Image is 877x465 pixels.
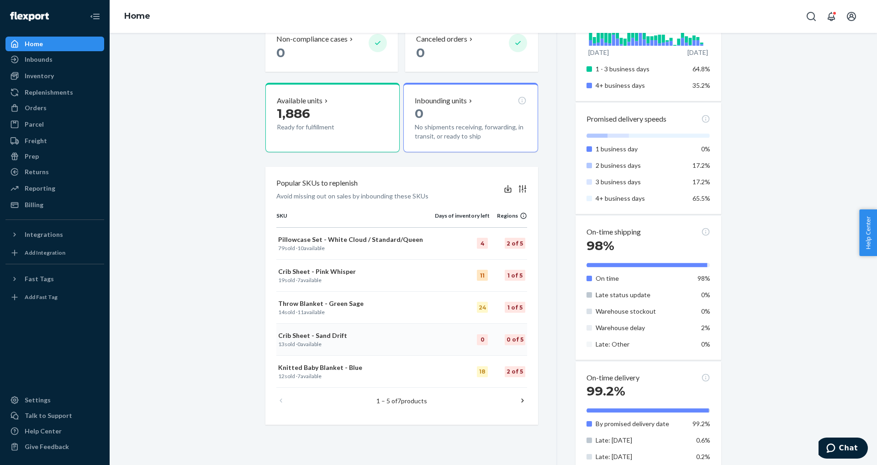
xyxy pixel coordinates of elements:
span: 99.2% [586,383,625,399]
span: 98% [586,238,614,253]
a: Reporting [5,181,104,196]
p: Popular SKUs to replenish [276,178,358,188]
p: [DATE] [588,48,609,57]
span: 17.2% [692,161,710,169]
p: Late: Other [596,340,686,349]
button: Talk to Support [5,408,104,423]
div: Inventory [25,71,54,80]
a: Settings [5,393,104,407]
p: 1 - 3 business days [596,64,686,74]
ol: breadcrumbs [117,3,158,30]
span: 65.5% [692,194,710,202]
div: Freight [25,136,47,145]
button: Give Feedback [5,439,104,454]
p: Crib Sheet - Sand Drift [278,331,433,340]
div: Parcel [25,120,44,129]
div: Prep [25,152,39,161]
p: 3 business days [596,177,686,187]
span: 0% [701,307,710,315]
span: 0% [701,291,710,299]
img: Flexport logo [10,12,49,21]
div: Settings [25,396,51,405]
button: Integrations [5,227,104,242]
p: 1 business day [596,144,686,154]
a: Add Integration [5,246,104,260]
p: By promised delivery date [596,419,686,428]
div: 0 [477,334,488,345]
span: 12 [278,373,285,379]
button: Open account menu [842,7,861,26]
iframe: Opens a widget where you can chat to one of our agents [819,438,868,460]
div: Add Fast Tag [25,293,58,301]
span: 0 [416,45,425,60]
th: Days of inventory left [435,212,490,227]
a: Billing [5,198,104,212]
p: sold · available [278,372,433,380]
p: Late: [DATE] [596,452,686,461]
button: Inbounding units0No shipments receiving, forwarding, in transit, or ready to ship [403,83,538,152]
p: 4+ business days [596,194,686,203]
a: Replenishments [5,85,104,100]
div: 2 of 5 [505,366,525,377]
a: Help Center [5,424,104,438]
p: [DATE] [687,48,708,57]
p: Non-compliance cases [276,34,348,44]
div: 2 of 5 [505,238,525,249]
span: 0.2% [696,453,710,460]
div: Billing [25,200,43,209]
span: 1,886 [277,106,310,121]
div: 11 [477,270,488,281]
div: Help Center [25,427,62,436]
p: 1 – 5 of products [376,396,427,406]
p: sold · available [278,244,433,252]
span: 7 [397,397,401,405]
button: Open Search Box [802,7,820,26]
span: 13 [278,341,285,347]
span: 99.2% [692,420,710,428]
a: Freight [5,134,104,148]
span: 2% [701,324,710,331]
p: Crib Sheet - Pink Whisper [278,267,433,276]
span: 0% [701,340,710,348]
div: 4 [477,238,488,249]
div: 1 of 5 [505,270,525,281]
p: Inbounding units [415,96,467,106]
p: Knitted Baby Blanket - Blue [278,363,433,372]
a: Inbounds [5,52,104,67]
div: 1 of 5 [505,302,525,313]
p: Warehouse delay [596,323,686,332]
span: 7 [297,373,301,379]
p: Canceled orders [416,34,467,44]
span: 0.6% [696,436,710,444]
p: Ready for fulfillment [277,123,361,132]
div: Give Feedback [25,442,69,451]
p: Promised delivery speeds [586,114,666,124]
div: Integrations [25,230,63,239]
button: Non-compliance cases 0 [265,23,398,72]
button: Close Navigation [86,7,104,26]
button: Fast Tags [5,272,104,286]
span: 11 [297,309,304,315]
div: Orders [25,103,47,112]
p: sold · available [278,340,433,348]
a: Add Fast Tag [5,290,104,305]
div: 24 [477,302,488,313]
p: On-time delivery [586,373,639,383]
a: Orders [5,101,104,115]
button: Help Center [859,209,877,256]
span: 98% [697,274,710,282]
div: 0 of 5 [505,334,525,345]
a: Parcel [5,117,104,132]
a: Prep [5,149,104,164]
p: No shipments receiving, forwarding, in transit, or ready to ship [415,123,526,141]
div: Returns [25,167,49,176]
div: Regions [490,212,527,219]
span: 0% [701,145,710,153]
div: Reporting [25,184,55,193]
a: Home [5,37,104,51]
p: sold · available [278,276,433,284]
span: 0 [415,106,423,121]
p: Throw Blanket - Green Sage [278,299,433,308]
button: Open notifications [822,7,840,26]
